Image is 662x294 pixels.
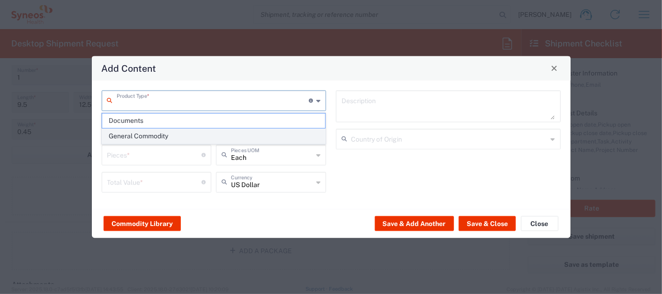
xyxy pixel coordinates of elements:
[104,216,181,231] button: Commodity Library
[102,129,325,143] span: General Commodity
[101,61,156,75] h4: Add Content
[102,113,325,128] span: Documents
[375,216,454,231] button: Save & Add Another
[548,61,561,75] button: Close
[521,216,558,231] button: Close
[459,216,516,231] button: Save & Close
